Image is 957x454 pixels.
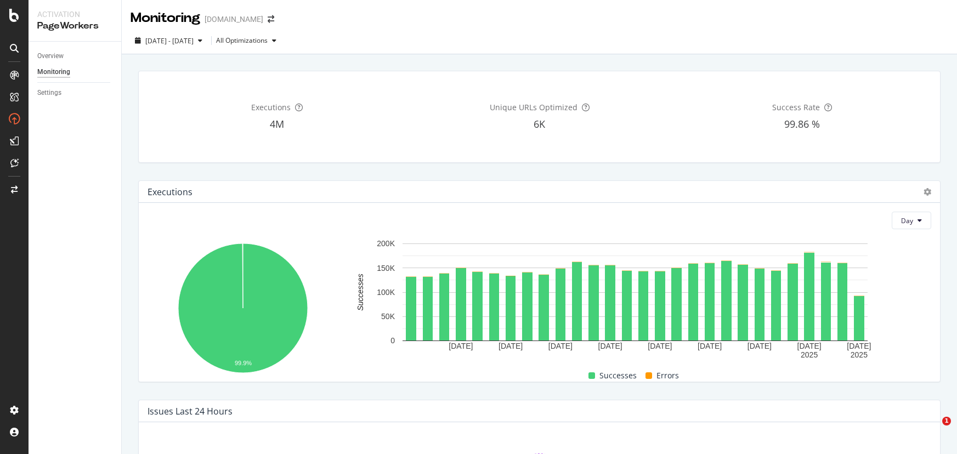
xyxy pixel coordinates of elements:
[37,20,112,32] div: PageWorkers
[648,342,672,350] text: [DATE]
[131,32,207,49] button: [DATE] - [DATE]
[377,264,395,273] text: 150K
[148,406,233,417] div: Issues Last 24 Hours
[148,238,338,382] svg: A chart.
[381,312,395,321] text: 50K
[205,14,263,25] div: [DOMAIN_NAME]
[377,240,395,248] text: 200K
[449,342,473,350] text: [DATE]
[37,50,64,62] div: Overview
[801,350,818,359] text: 2025
[920,417,946,443] iframe: Intercom live chat
[784,117,820,130] span: 99.86 %
[270,117,284,130] span: 4M
[131,9,200,27] div: Monitoring
[37,87,114,99] a: Settings
[847,342,871,350] text: [DATE]
[772,102,820,112] span: Success Rate
[145,36,194,46] span: [DATE] - [DATE]
[901,216,913,225] span: Day
[268,15,274,23] div: arrow-right-arrow-left
[37,50,114,62] a: Overview
[37,66,70,78] div: Monitoring
[698,342,722,350] text: [DATE]
[148,186,192,197] div: Executions
[534,117,545,130] span: 6K
[892,212,931,229] button: Day
[599,369,637,382] span: Successes
[797,342,822,350] text: [DATE]
[548,342,573,350] text: [DATE]
[37,66,114,78] a: Monitoring
[37,87,61,99] div: Settings
[235,360,252,366] text: 99.9%
[390,337,395,345] text: 0
[356,274,365,311] text: Successes
[490,102,577,112] span: Unique URLs Optimized
[598,342,622,350] text: [DATE]
[216,37,268,44] div: All Optimizations
[656,369,679,382] span: Errors
[377,288,395,297] text: 100K
[851,350,868,359] text: 2025
[748,342,772,350] text: [DATE]
[251,102,291,112] span: Executions
[344,238,926,360] svg: A chart.
[942,417,951,425] span: 1
[37,9,112,20] div: Activation
[216,32,281,49] button: All Optimizations
[499,342,523,350] text: [DATE]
